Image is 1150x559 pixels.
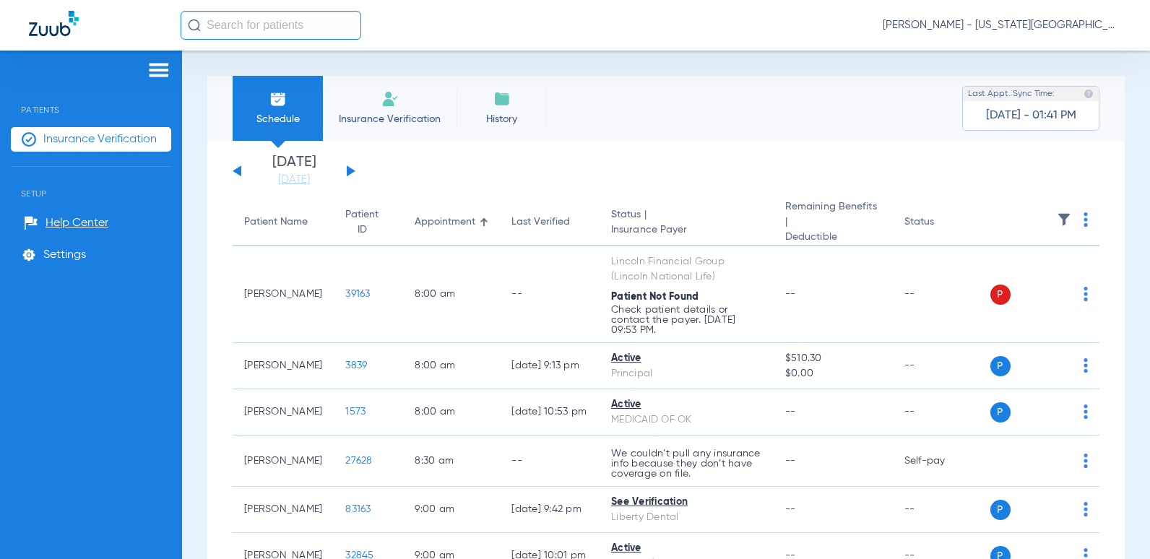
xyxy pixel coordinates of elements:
input: Search for patients [181,11,361,40]
a: Help Center [24,216,108,230]
iframe: Chat Widget [1078,490,1150,559]
span: Schedule [243,112,312,126]
span: Settings [43,248,86,262]
span: [DATE] - 01:41 PM [986,108,1076,123]
td: 9:00 AM [403,487,500,533]
span: P [990,402,1011,422]
td: Self-pay [893,435,990,487]
span: P [990,285,1011,305]
span: Insurance Verification [334,112,446,126]
span: [PERSON_NAME] - [US_STATE][GEOGRAPHIC_DATA] Dental - [GEOGRAPHIC_DATA] [883,18,1121,32]
li: [DATE] [251,155,337,187]
img: Zuub Logo [29,11,79,36]
td: -- [500,246,600,343]
th: Status | [600,199,774,246]
span: Help Center [46,216,108,230]
img: group-dot-blue.svg [1084,287,1088,301]
img: Manual Insurance Verification [381,90,399,108]
td: [PERSON_NAME] [233,435,334,487]
td: 8:30 AM [403,435,500,487]
span: -- [785,407,796,417]
div: MEDICAID OF OK [611,412,762,428]
div: Principal [611,366,762,381]
span: Deductible [785,230,881,245]
div: Patient ID [345,207,379,238]
span: Insurance Verification [43,132,157,147]
div: Last Verified [511,214,570,230]
td: [DATE] 9:13 PM [500,343,600,389]
span: Last Appt. Sync Time: [968,87,1055,101]
span: Patient Not Found [611,292,699,302]
td: [PERSON_NAME] [233,246,334,343]
img: group-dot-blue.svg [1084,404,1088,419]
td: -- [893,343,990,389]
span: -- [785,456,796,466]
span: P [990,500,1011,520]
img: filter.svg [1057,212,1071,227]
span: Insurance Payer [611,222,762,238]
span: 39163 [345,289,370,299]
img: History [493,90,511,108]
span: Patients [11,83,171,115]
td: [PERSON_NAME] [233,487,334,533]
img: Search Icon [188,19,201,32]
td: [DATE] 9:42 PM [500,487,600,533]
div: See Verification [611,495,762,510]
p: We couldn’t pull any insurance info because they don’t have coverage on file. [611,448,762,479]
td: -- [893,487,990,533]
div: Appointment [415,214,475,230]
p: Check patient details or contact the payer. [DATE] 09:53 PM. [611,305,762,335]
td: [PERSON_NAME] [233,389,334,435]
td: 8:00 AM [403,389,500,435]
img: last sync help info [1084,89,1094,99]
td: [DATE] 10:53 PM [500,389,600,435]
img: hamburger-icon [147,61,170,79]
td: -- [500,435,600,487]
div: Active [611,351,762,366]
img: group-dot-blue.svg [1084,212,1088,227]
img: Schedule [269,90,287,108]
span: $510.30 [785,351,881,366]
span: 27628 [345,456,372,466]
img: group-dot-blue.svg [1084,454,1088,468]
div: Last Verified [511,214,588,230]
a: [DATE] [251,173,337,187]
div: Appointment [415,214,488,230]
div: Patient ID [345,207,392,238]
span: 83163 [345,504,371,514]
div: Patient Name [244,214,308,230]
span: $0.00 [785,366,881,381]
div: Patient Name [244,214,322,230]
th: Remaining Benefits | [774,199,893,246]
span: History [467,112,536,126]
img: group-dot-blue.svg [1084,358,1088,373]
span: -- [785,504,796,514]
td: 8:00 AM [403,246,500,343]
span: P [990,356,1011,376]
span: 1573 [345,407,366,417]
div: Active [611,397,762,412]
td: -- [893,246,990,343]
div: Lincoln Financial Group (Lincoln National Life) [611,254,762,285]
span: Setup [11,167,171,199]
span: 3839 [345,360,367,370]
td: -- [893,389,990,435]
div: Active [611,541,762,556]
div: Liberty Dental [611,510,762,525]
td: [PERSON_NAME] [233,343,334,389]
th: Status [893,199,990,246]
span: -- [785,289,796,299]
td: 8:00 AM [403,343,500,389]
